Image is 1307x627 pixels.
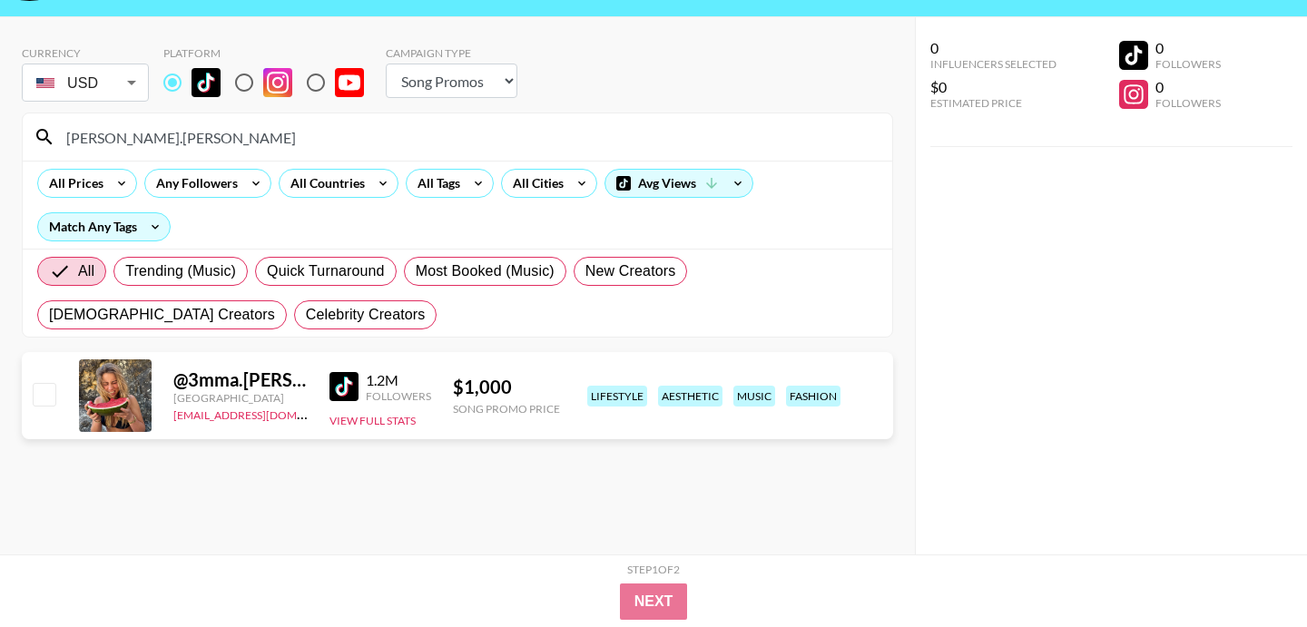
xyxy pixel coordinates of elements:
button: Next [620,583,688,620]
img: Instagram [263,68,292,97]
div: aesthetic [658,386,722,407]
div: Followers [366,389,431,403]
div: Estimated Price [930,96,1056,110]
div: Any Followers [145,170,241,197]
span: All [78,260,94,282]
div: USD [25,67,145,99]
div: Influencers Selected [930,57,1056,71]
iframe: Drift Widget Chat Controller [1216,536,1285,605]
img: YouTube [335,68,364,97]
span: Most Booked (Music) [416,260,555,282]
div: 0 [1155,78,1221,96]
button: View Full Stats [329,414,416,427]
a: [EMAIL_ADDRESS][DOMAIN_NAME] [173,405,356,422]
div: All Countries [280,170,369,197]
div: Song Promo Price [453,402,560,416]
div: 0 [1155,39,1221,57]
div: Currency [22,46,149,60]
span: New Creators [585,260,676,282]
div: Match Any Tags [38,213,170,240]
img: TikTok [329,372,359,401]
div: lifestyle [587,386,647,407]
div: $0 [930,78,1056,96]
span: Trending (Music) [125,260,236,282]
div: All Tags [407,170,464,197]
div: Campaign Type [386,46,517,60]
div: Avg Views [605,170,752,197]
div: 0 [930,39,1056,57]
div: [GEOGRAPHIC_DATA] [173,391,308,405]
div: All Cities [502,170,567,197]
span: [DEMOGRAPHIC_DATA] Creators [49,304,275,326]
div: @ 3mma.[PERSON_NAME] [173,368,308,391]
span: Celebrity Creators [306,304,426,326]
div: Followers [1155,96,1221,110]
input: Search by User Name [55,122,881,152]
div: 1.2M [366,371,431,389]
span: Quick Turnaround [267,260,385,282]
div: Step 1 of 2 [627,563,680,576]
img: TikTok [192,68,221,97]
div: music [733,386,775,407]
div: Platform [163,46,378,60]
div: All Prices [38,170,107,197]
div: Followers [1155,57,1221,71]
div: fashion [786,386,840,407]
div: $ 1,000 [453,376,560,398]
